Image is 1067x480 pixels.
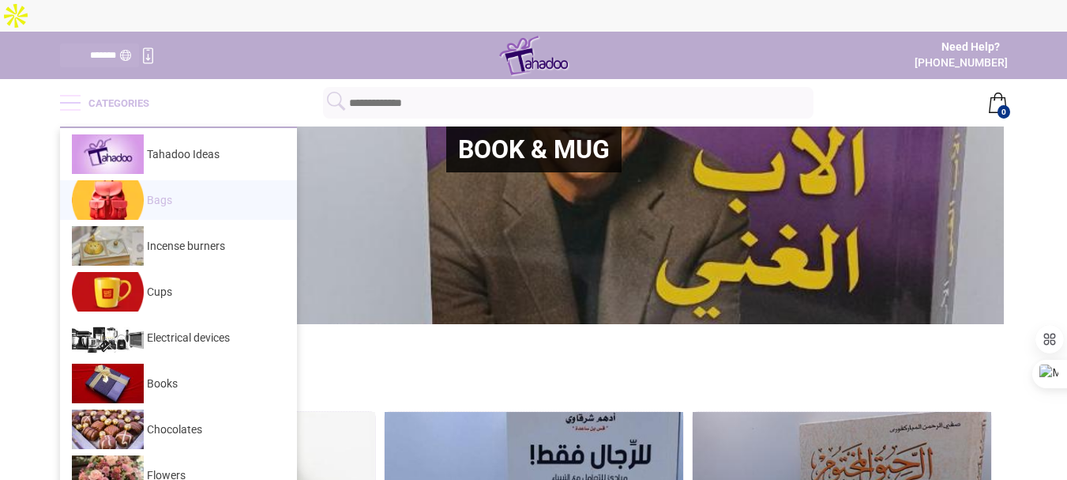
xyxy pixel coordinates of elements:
span: Chocolates [147,412,288,448]
span: Bags [147,183,288,218]
a: Books [60,364,297,403]
strong: 0 [997,105,1010,119]
h1: Book & Mug [446,127,622,172]
img: maitech_ps_None_id_None.webp [72,180,145,220]
a: Chocolates [60,410,297,449]
span: Cups [147,274,288,310]
div: Install The App [138,46,158,66]
span: Tahadoo Ideas [147,137,288,172]
a: Cups [60,272,297,312]
a: 0 [988,79,1008,127]
img: maitech_ps_books-a6n9_id_None.JPG [72,364,145,403]
img: LOGO [499,36,568,75]
img: maitech_ps_None_id_None_yHXOSWY.jpg [72,318,145,357]
a: Tahadoo Ideas [60,134,297,174]
span: Incense burners [147,229,288,264]
a: Electrical devices [60,318,297,357]
span: Books [147,366,288,402]
a: [PHONE_NUMBER] [915,56,1008,69]
a: Bags [60,180,297,220]
img: maitech_ps_chocolates_id_None.jpg [72,410,145,449]
img: maitech_ps_special-gifts-from-t_KICIHyj.jpg [72,134,145,174]
span: Electrical devices [147,320,288,356]
a: Incense burners [60,226,297,266]
a: Categories [60,79,149,127]
img: maitech_ps_None_id_None_quNbGu1.webp [72,272,145,312]
a: Need Help? [941,40,1000,54]
img: maitech_ps_None_id_None_cyxlmi6.jpg [72,226,145,266]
